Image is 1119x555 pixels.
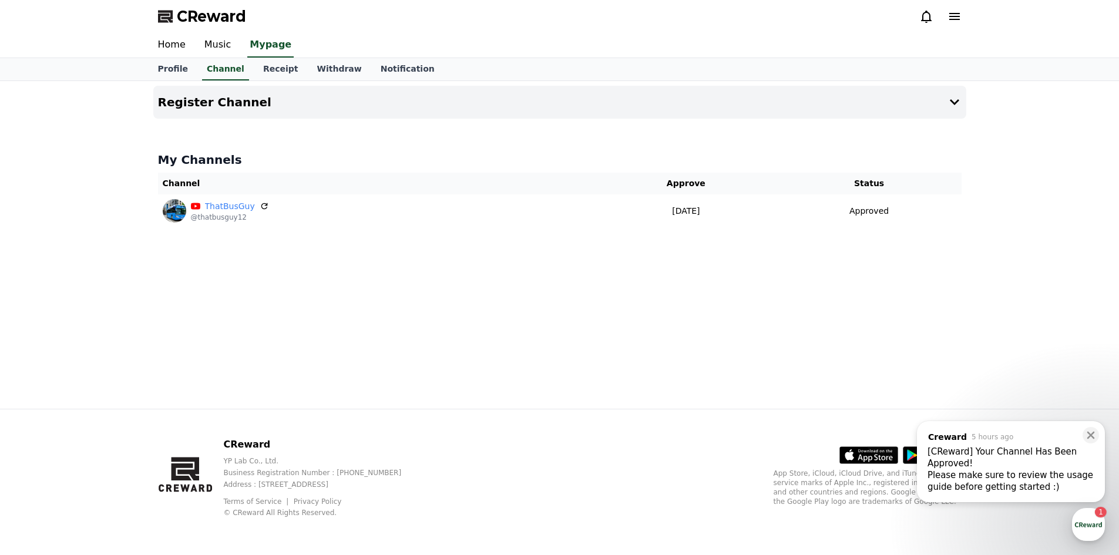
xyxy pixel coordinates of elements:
a: ThatBusGuy [205,200,255,213]
a: Music [195,33,241,58]
p: CReward [223,438,420,452]
span: Messages [98,391,132,400]
th: Approve [595,173,777,194]
span: CReward [177,7,246,26]
p: Business Registration Number : [PHONE_NUMBER] [223,468,420,477]
p: App Store, iCloud, iCloud Drive, and iTunes Store are service marks of Apple Inc., registered in ... [774,469,962,506]
p: @thatbusguy12 [191,213,269,222]
a: Receipt [254,58,308,80]
img: ThatBusGuy [163,199,186,223]
button: Register Channel [153,86,966,119]
p: Address : [STREET_ADDRESS] [223,480,420,489]
a: CReward [158,7,246,26]
a: Notification [371,58,444,80]
a: Channel [202,58,249,80]
th: Status [777,173,962,194]
h4: My Channels [158,152,962,168]
span: Settings [174,390,203,399]
a: Withdraw [307,58,371,80]
a: Home [4,372,78,402]
a: 1Messages [78,372,152,402]
span: 1 [119,372,123,381]
a: Privacy Policy [294,497,342,506]
p: © CReward All Rights Reserved. [223,508,420,517]
a: Home [149,33,195,58]
a: Profile [149,58,197,80]
a: Terms of Service [223,497,290,506]
p: [DATE] [600,205,772,217]
span: Home [30,390,51,399]
a: Mypage [247,33,294,58]
p: Approved [849,205,889,217]
a: Settings [152,372,226,402]
p: YP Lab Co., Ltd. [223,456,420,466]
h4: Register Channel [158,96,271,109]
th: Channel [158,173,596,194]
